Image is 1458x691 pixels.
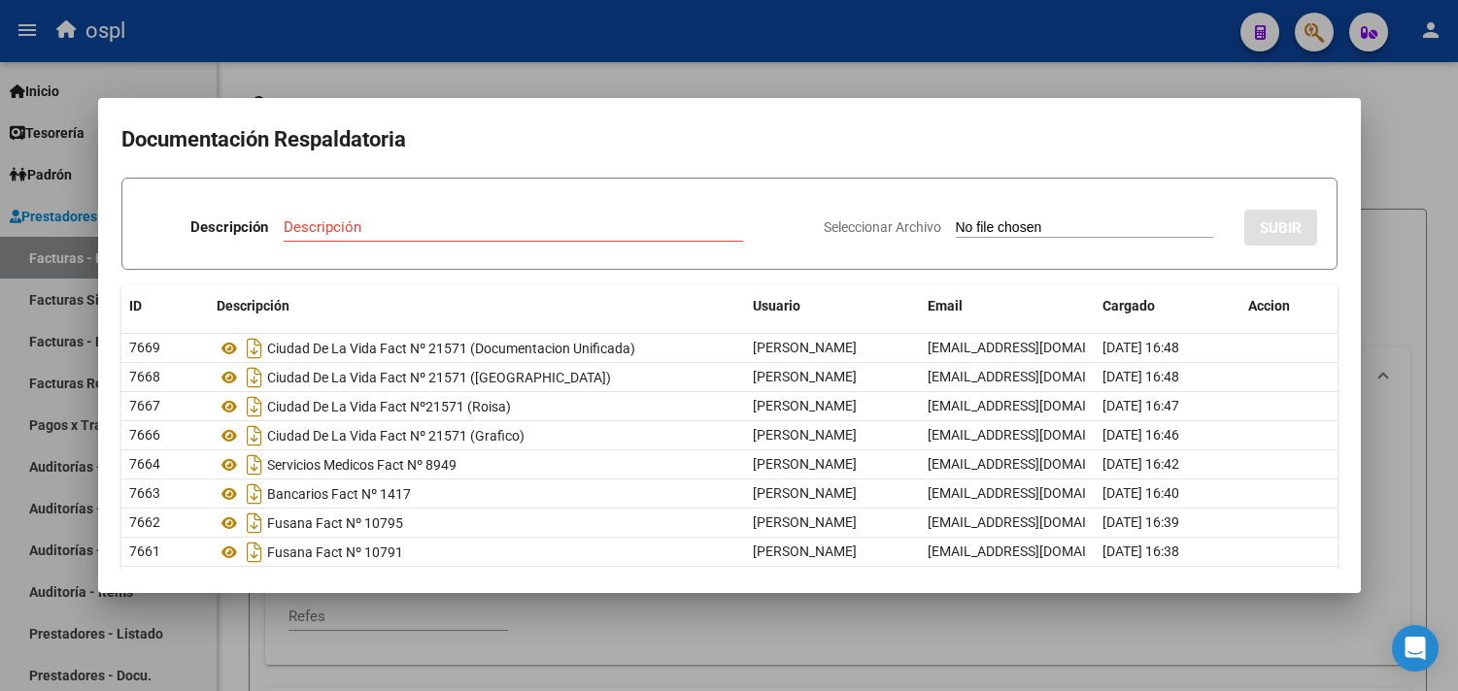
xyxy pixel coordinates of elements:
p: Descripción [190,216,268,239]
span: Cargado [1102,298,1155,313]
div: Ciudad De La Vida Fact Nº 21571 ([GEOGRAPHIC_DATA]) [217,362,737,393]
span: [PERSON_NAME] [753,369,857,384]
i: Descargar documento [242,420,267,451]
i: Descargar documento [242,537,267,568]
span: ID [129,298,142,313]
i: Descargar documento [242,508,267,539]
span: [PERSON_NAME] [753,514,857,530]
span: Descripción [217,298,289,313]
datatable-header-cell: Accion [1240,285,1338,327]
span: [DATE] 16:40 [1102,485,1179,501]
div: Ciudad De La Vida Fact Nº 21571 (Documentacion Unificada) [217,333,737,364]
div: Fusana Fact Nº 10795 [217,508,737,539]
h2: Documentación Respaldatoria [121,121,1338,158]
span: [DATE] 16:39 [1102,514,1179,530]
span: [PERSON_NAME] [753,485,857,501]
span: [EMAIL_ADDRESS][DOMAIN_NAME] [928,456,1143,472]
div: Ciudad De La Vida Fact Nº21571 (Roisa) [217,391,737,422]
span: SUBIR [1260,219,1302,237]
i: Descargar documento [242,362,267,393]
div: Ciudad De La Vida Fact Nº 21571 (Grafico) [217,420,737,451]
i: Descargar documento [242,391,267,422]
i: Descargar documento [242,478,267,510]
div: Servicios Medicos Fact Nº 8949 [217,449,737,480]
span: Accion [1248,298,1290,313]
span: 7666 [129,427,160,443]
span: [EMAIL_ADDRESS][DOMAIN_NAME] [928,369,1143,384]
datatable-header-cell: Email [920,285,1095,327]
span: [EMAIL_ADDRESS][DOMAIN_NAME] [928,427,1143,443]
span: [DATE] 16:46 [1102,427,1179,443]
datatable-header-cell: Usuario [745,285,920,327]
span: [DATE] 16:47 [1102,398,1179,413]
span: [DATE] 16:48 [1102,369,1179,384]
span: [EMAIL_ADDRESS][DOMAIN_NAME] [928,398,1143,413]
span: [PERSON_NAME] [753,543,857,559]
span: [EMAIL_ADDRESS][DOMAIN_NAME] [928,485,1143,501]
span: [DATE] 16:48 [1102,340,1179,355]
span: 7663 [129,485,160,501]
span: 7669 [129,340,160,355]
span: [DATE] 16:42 [1102,456,1179,472]
datatable-header-cell: Descripción [209,285,745,327]
div: Fusana Fact Nº 10791 [217,537,737,568]
span: Seleccionar Archivo [824,219,941,235]
span: 7664 [129,456,160,472]
div: Bancarios Fact Nº 1417 [217,478,737,510]
span: 7668 [129,369,160,384]
span: [PERSON_NAME] [753,340,857,355]
datatable-header-cell: ID [121,285,209,327]
i: Descargar documento [242,333,267,364]
span: [EMAIL_ADDRESS][DOMAIN_NAME] [928,340,1143,355]
i: Descargar documento [242,449,267,480]
span: [PERSON_NAME] [753,427,857,443]
span: [EMAIL_ADDRESS][DOMAIN_NAME] [928,543,1143,559]
span: [DATE] 16:38 [1102,543,1179,559]
span: [EMAIL_ADDRESS][DOMAIN_NAME] [928,514,1143,530]
span: [PERSON_NAME] [753,456,857,472]
div: Open Intercom Messenger [1392,625,1439,672]
span: 7667 [129,398,160,413]
span: 7661 [129,543,160,559]
span: Email [928,298,963,313]
span: [PERSON_NAME] [753,398,857,413]
datatable-header-cell: Cargado [1095,285,1240,327]
button: SUBIR [1244,210,1317,246]
span: 7662 [129,514,160,530]
span: Usuario [753,298,800,313]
